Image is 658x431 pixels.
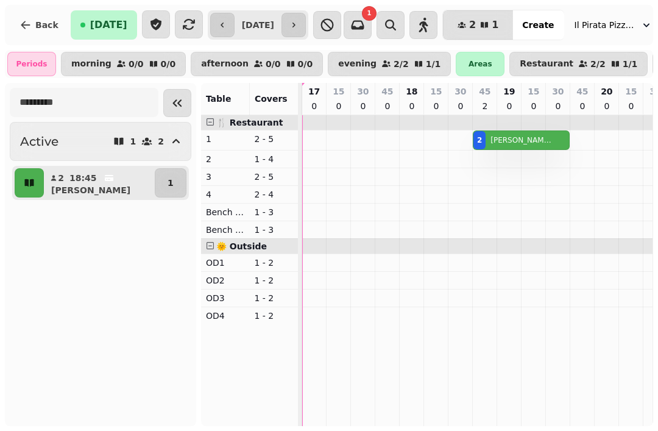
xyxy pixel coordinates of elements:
p: evening [338,59,377,69]
p: 1 - 2 [254,310,293,322]
span: 1 [367,10,371,16]
button: Collapse sidebar [163,89,191,117]
span: 🌞 Outside [216,241,267,251]
p: 0 [553,100,563,112]
p: OD4 [206,310,245,322]
span: 1 [492,20,498,30]
p: OD3 [206,292,245,304]
p: 0 / 0 [161,60,176,68]
p: 0 [383,100,392,112]
p: 1 - 2 [254,274,293,287]
span: Back [35,21,58,29]
button: [DATE] [71,10,137,40]
span: Table [206,94,232,104]
span: Create [522,21,554,29]
p: 0 [431,100,441,112]
button: Create [512,10,564,40]
div: Periods [7,52,56,76]
p: 45 [576,85,588,98]
p: 20 [601,85,612,98]
p: 45 [479,85,490,98]
p: Restaurant [520,59,573,69]
span: 2 [469,20,476,30]
p: 2 - 4 [254,188,293,201]
p: 45 [381,85,393,98]
p: 0 / 0 [298,60,313,68]
h2: Active [20,133,58,150]
p: 0 [529,100,539,112]
p: 0 [334,100,344,112]
p: 2 / 2 [394,60,409,68]
p: 0 [578,100,587,112]
p: 4 [206,188,245,201]
p: 1 / 1 [426,60,441,68]
button: evening2/21/1 [328,52,451,76]
p: 1 / 1 [623,60,638,68]
p: 1 - 2 [254,292,293,304]
p: 2 - 5 [254,171,293,183]
p: 2 [206,153,245,165]
p: 1 - 4 [254,153,293,165]
p: 18:45 [69,172,97,184]
p: 0 [456,100,465,112]
button: 1 [155,168,186,198]
p: 15 [430,85,442,98]
p: 0 [504,100,514,112]
p: 0 / 0 [266,60,281,68]
div: Areas [456,52,504,76]
button: 21 [443,10,513,40]
p: 30 [455,85,466,98]
p: 0 [407,100,417,112]
p: [PERSON_NAME] [PERSON_NAME] [490,135,553,145]
span: 🍴 Restaurant [216,118,283,127]
div: 2 [477,135,482,145]
p: 17 [308,85,320,98]
span: [DATE] [90,20,127,30]
p: 1 [206,133,245,145]
p: 0 [602,100,612,112]
button: Restaurant2/21/1 [509,52,648,76]
p: 30 [357,85,369,98]
p: 1 [168,177,174,189]
p: 3 [206,171,245,183]
p: OD2 [206,274,245,287]
p: 15 [528,85,539,98]
button: 218:45[PERSON_NAME] [46,168,152,198]
p: [PERSON_NAME] [51,184,130,196]
p: 19 [503,85,515,98]
p: 1 - 2 [254,257,293,269]
span: Covers [255,94,288,104]
button: morning0/00/0 [61,52,186,76]
p: morning [71,59,111,69]
p: 2 / 2 [590,60,606,68]
button: Back [10,10,68,40]
p: 2 [57,172,65,184]
p: Bench Left [206,206,245,218]
button: Active12 [10,122,191,161]
p: afternoon [201,59,249,69]
p: 1 - 3 [254,206,293,218]
p: 15 [333,85,344,98]
p: OD1 [206,257,245,269]
p: 0 [310,100,319,112]
p: 0 / 0 [129,60,144,68]
p: 2 [158,137,164,146]
p: 30 [552,85,564,98]
p: 2 [480,100,490,112]
span: Il Pirata Pizzata [575,19,635,31]
p: 2 - 5 [254,133,293,145]
p: 0 [626,100,636,112]
p: 1 - 3 [254,224,293,236]
p: Bench Right [206,224,245,236]
p: 18 [406,85,417,98]
button: afternoon0/00/0 [191,52,323,76]
p: 1 [130,137,136,146]
p: 0 [358,100,368,112]
p: 15 [625,85,637,98]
